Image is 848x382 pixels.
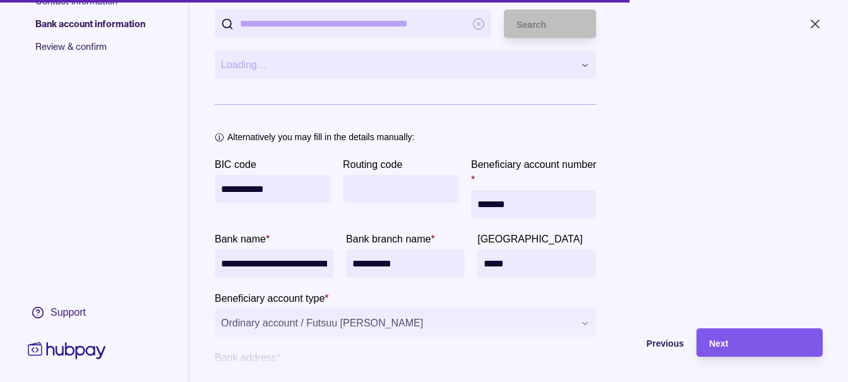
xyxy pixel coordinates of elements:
span: Previous [647,338,684,349]
p: Bank address [215,352,277,363]
button: Next [696,328,823,357]
p: Alternatively you may fill in the details manually: [227,130,414,144]
span: Bank account information [35,18,145,40]
p: Routing code [343,159,402,170]
label: Beneficiary account number [471,157,596,187]
span: Review & confirm [35,40,145,63]
button: Close [792,10,838,38]
input: Bank branch name [352,249,458,278]
span: Next [709,338,728,349]
p: [GEOGRAPHIC_DATA] [477,234,583,244]
button: Search [504,9,596,38]
p: BIC code [215,159,256,170]
input: BIC code [221,175,324,203]
label: BIC code [215,157,256,172]
span: Search [517,20,546,30]
input: Bank province [484,249,590,278]
p: Bank branch name [346,234,431,244]
label: Bank name [215,231,270,246]
p: Beneficiary account type [215,293,325,304]
input: Routing code [349,175,452,203]
input: bankName [221,249,327,278]
p: Beneficiary account number [471,159,596,170]
a: Support [25,299,109,326]
label: Bank branch name [346,231,435,246]
label: Bank province [477,231,583,246]
label: Beneficiary account type [215,290,329,306]
button: Previous [558,328,684,357]
label: Routing code [343,157,402,172]
input: Beneficiary account number [477,190,590,218]
label: Bank address [215,350,280,365]
p: Bank name [215,234,266,244]
div: Support [51,306,86,319]
input: Search bank [240,9,466,38]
